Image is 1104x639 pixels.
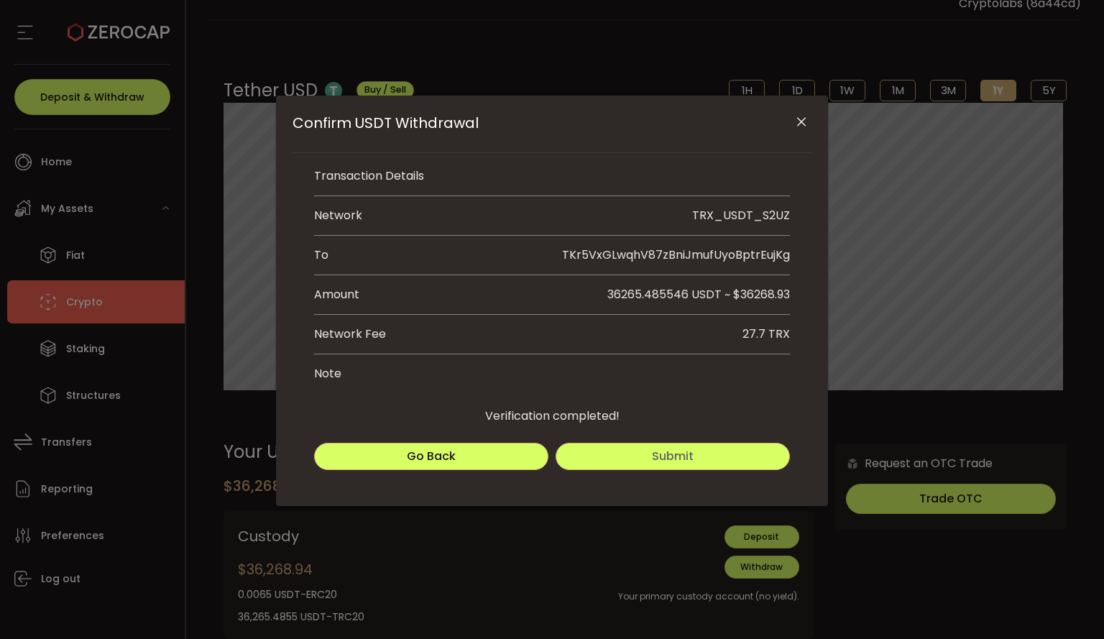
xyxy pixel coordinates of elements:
div: Note [314,365,341,382]
span: 36265.485546 USDT ~ $36268.93 [607,286,790,303]
span: Go Back [407,448,456,464]
div: Network [314,207,362,224]
li: Transaction Details [314,157,790,196]
div: Verification completed! [293,393,811,425]
div: To [314,247,332,264]
div: Network Fee [314,326,386,343]
span: Submit [652,448,694,464]
span: TKr5VxGLwqhV87zBniJmufUyoBptrEujKg [562,247,790,263]
button: Go Back [314,443,548,470]
div: TRX_USDT_S2UZ [692,207,790,224]
button: Submit [556,443,790,470]
span: Confirm USDT Withdrawal [293,113,479,133]
div: Amount [314,286,552,303]
button: Close [788,110,814,135]
div: Confirm USDT Withdrawal [276,96,828,506]
div: 27.7 TRX [742,326,790,343]
iframe: Chat Widget [1032,570,1104,639]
